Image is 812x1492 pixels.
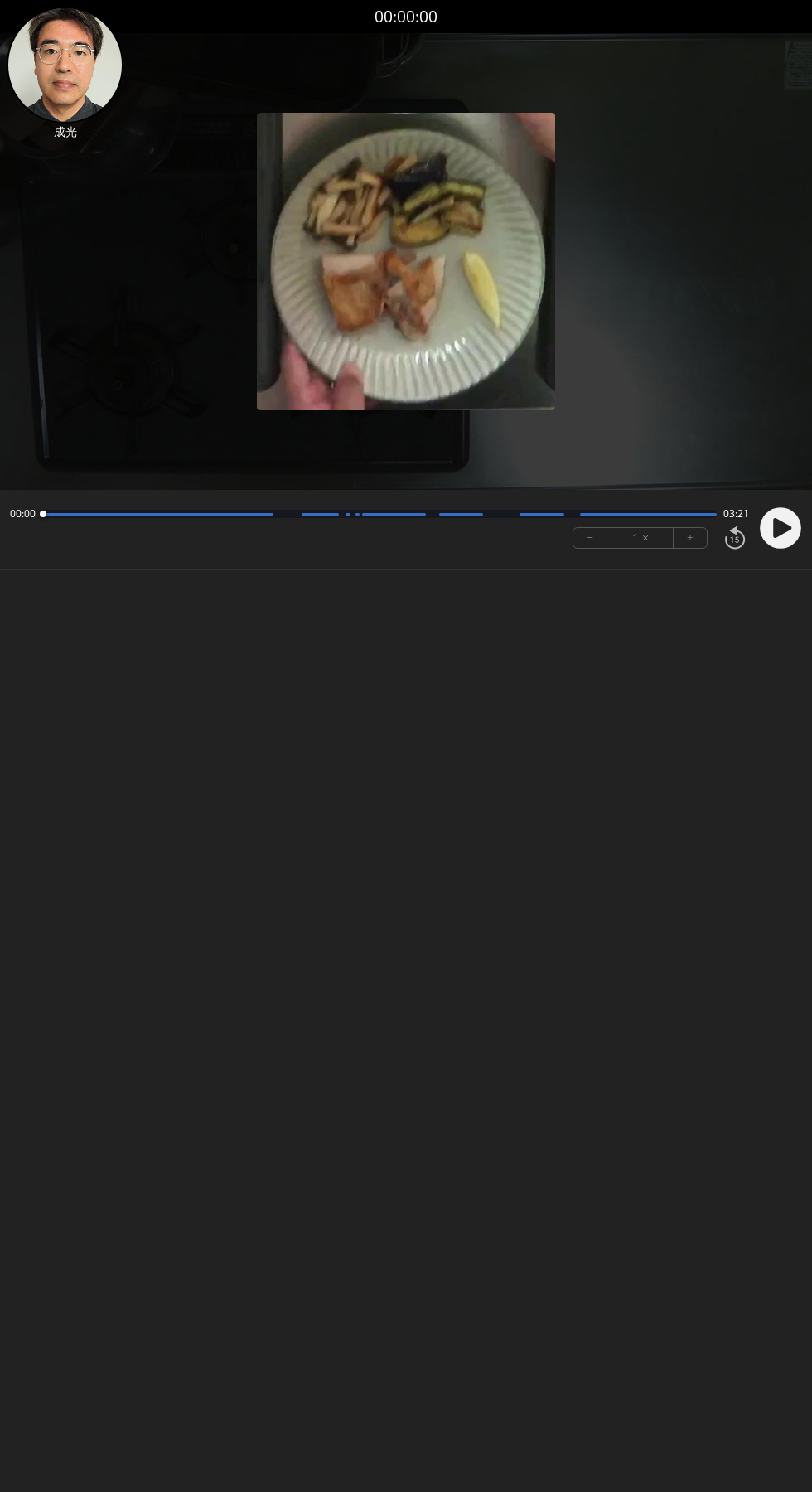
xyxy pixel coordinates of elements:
[632,528,649,547] font: 1 ×
[7,7,123,124] img: 北朝鮮
[10,507,36,521] span: 00:00
[723,507,749,521] span: 03:21
[54,124,77,139] font: 成光
[587,528,593,547] font: −
[257,113,554,410] img: ポスター画像
[573,528,607,548] button: −
[687,528,694,547] font: +
[375,5,437,27] font: 00:00:00
[674,528,707,548] button: +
